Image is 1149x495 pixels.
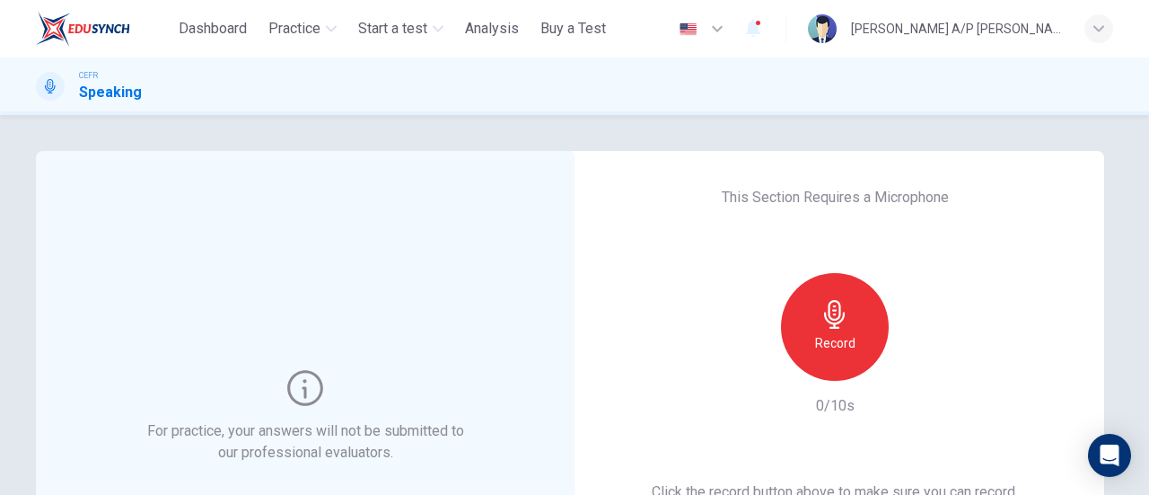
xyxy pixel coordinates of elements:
img: en [677,22,699,36]
button: Record [781,273,889,381]
span: Start a test [358,18,427,40]
button: Analysis [458,13,526,45]
span: Practice [268,18,320,40]
button: Buy a Test [533,13,613,45]
h6: This Section Requires a Microphone [722,187,949,208]
button: Start a test [351,13,451,45]
h6: 0/10s [816,395,855,417]
h6: Record [815,332,855,354]
img: ELTC logo [36,11,130,47]
span: Dashboard [179,18,247,40]
div: Open Intercom Messenger [1088,434,1131,477]
span: Buy a Test [540,18,606,40]
img: Profile picture [808,14,837,43]
span: Analysis [465,18,519,40]
div: [PERSON_NAME] A/P [PERSON_NAME] KPM-Guru [851,18,1063,40]
a: ELTC logo [36,11,171,47]
span: CEFR [79,69,98,82]
h6: For practice, your answers will not be submitted to our professional evaluators. [144,420,468,464]
h1: Speaking [79,82,142,103]
button: Dashboard [171,13,254,45]
button: Practice [261,13,344,45]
